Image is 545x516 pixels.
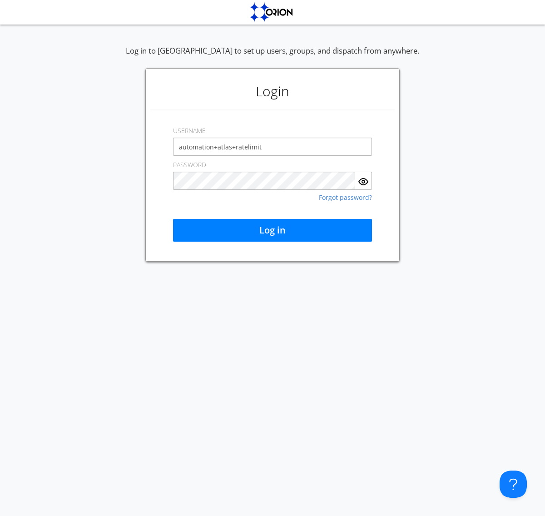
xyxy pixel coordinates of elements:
[173,160,206,169] label: PASSWORD
[126,45,419,68] div: Log in to [GEOGRAPHIC_DATA] to set up users, groups, and dispatch from anywhere.
[358,176,369,187] img: eye.svg
[355,172,372,190] button: Show Password
[319,194,372,201] a: Forgot password?
[173,219,372,242] button: Log in
[173,126,206,135] label: USERNAME
[173,172,355,190] input: Password
[150,73,395,109] h1: Login
[500,471,527,498] iframe: Toggle Customer Support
